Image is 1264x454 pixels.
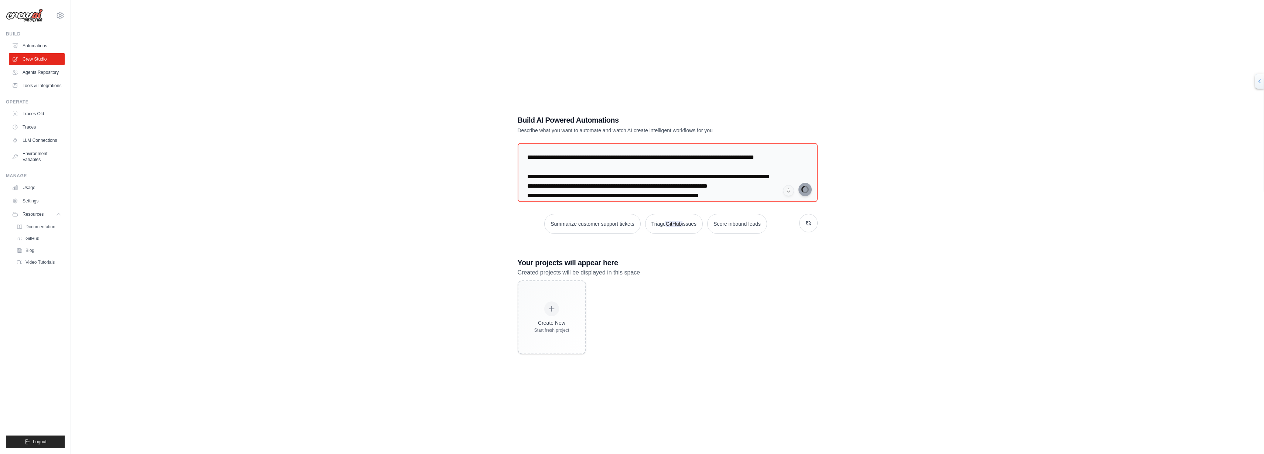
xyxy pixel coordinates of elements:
[33,439,47,445] span: Logout
[23,211,44,217] span: Resources
[9,53,65,65] a: Crew Studio
[6,31,65,37] div: Build
[13,245,65,256] a: Blog
[518,127,766,134] p: Describe what you want to automate and watch AI create intelligent workflows for you
[1227,419,1264,454] iframe: Chat Widget
[9,148,65,165] a: Environment Variables
[9,80,65,92] a: Tools & Integrations
[9,66,65,78] a: Agents Repository
[645,214,703,234] button: TriageGitHubissues
[9,108,65,120] a: Traces Old
[9,208,65,220] button: Resources
[518,115,766,125] h1: Build AI Powered Automations
[9,134,65,146] a: LLM Connections
[6,436,65,448] button: Logout
[518,268,818,277] p: Created projects will be displayed in this space
[6,173,65,179] div: Manage
[534,327,569,333] div: Start fresh project
[9,121,65,133] a: Traces
[25,259,55,265] span: Video Tutorials
[9,195,65,207] a: Settings
[9,40,65,52] a: Automations
[13,233,65,244] a: GitHub
[707,214,767,234] button: Score inbound leads
[783,185,794,196] button: Click to speak your automation idea
[665,221,683,227] span: GitHub
[6,99,65,105] div: Operate
[6,8,43,23] img: Logo
[799,214,818,232] button: Get new suggestions
[13,257,65,267] a: Video Tutorials
[9,182,65,194] a: Usage
[534,319,569,327] div: Create New
[13,222,65,232] a: Documentation
[25,236,39,242] span: GitHub
[25,248,34,253] span: Blog
[518,257,818,268] h3: Your projects will appear here
[25,224,55,230] span: Documentation
[544,214,640,234] button: Summarize customer support tickets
